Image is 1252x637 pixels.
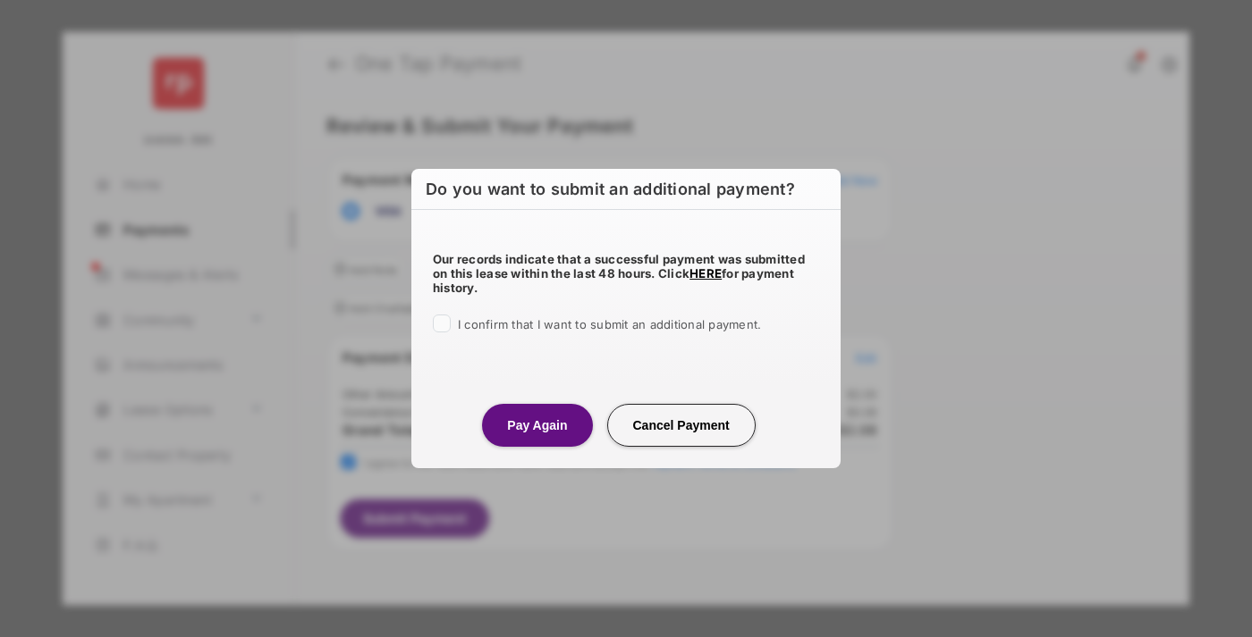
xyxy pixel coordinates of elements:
button: Cancel Payment [607,404,756,447]
span: I confirm that I want to submit an additional payment. [458,317,761,331]
h6: Do you want to submit an additional payment? [411,169,841,210]
h5: Our records indicate that a successful payment was submitted on this lease within the last 48 hou... [433,252,819,295]
a: HERE [689,266,722,281]
button: Pay Again [482,404,592,447]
